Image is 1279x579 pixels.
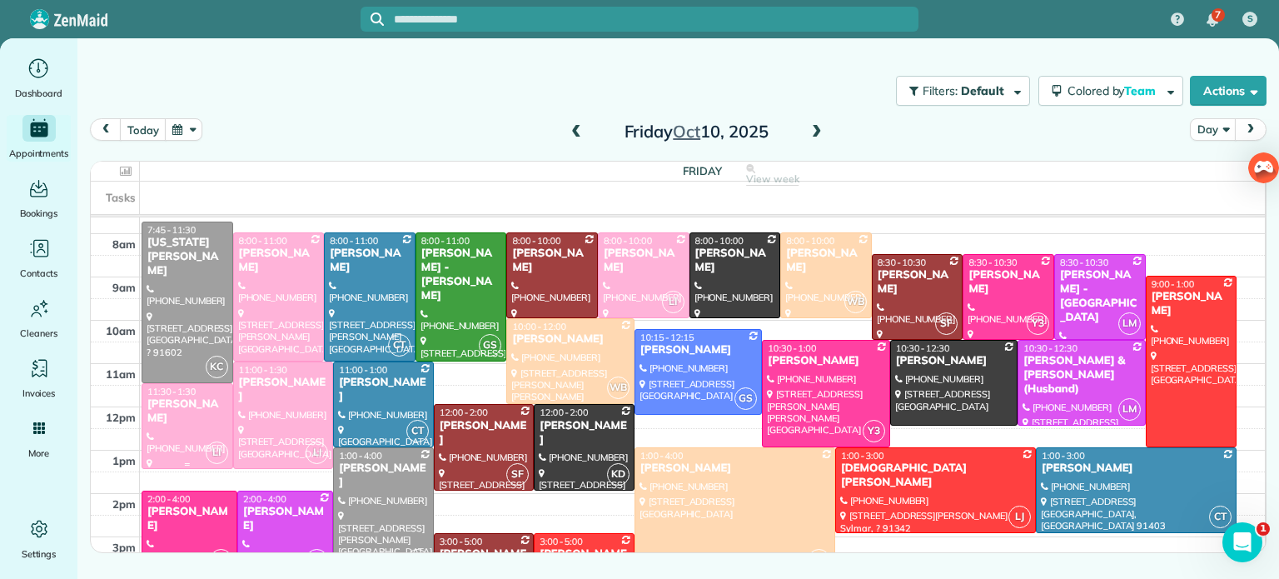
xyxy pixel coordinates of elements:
[767,354,884,368] div: [PERSON_NAME]
[640,332,694,343] span: 10:15 - 12:15
[371,12,384,26] svg: Focus search
[338,462,429,490] div: [PERSON_NAME]
[877,268,958,297] div: [PERSON_NAME]
[243,493,286,505] span: 2:00 - 4:00
[206,442,228,464] span: LI
[786,235,834,247] span: 8:00 - 10:00
[961,83,1005,98] span: Default
[147,224,196,236] span: 7:45 - 11:30
[968,268,1049,297] div: [PERSON_NAME]
[206,356,228,378] span: KC
[607,463,630,486] span: KD
[511,247,593,275] div: [PERSON_NAME]
[421,235,470,247] span: 8:00 - 11:00
[603,247,684,275] div: [PERSON_NAME]
[1041,462,1232,476] div: [PERSON_NAME]
[840,462,1031,490] div: [DEMOGRAPHIC_DATA][PERSON_NAME]
[112,541,136,554] span: 3pm
[695,235,744,247] span: 8:00 - 10:00
[112,497,136,511] span: 2pm
[238,247,320,275] div: [PERSON_NAME]
[878,257,926,268] span: 8:30 - 10:30
[694,247,776,275] div: [PERSON_NAME]
[1151,290,1232,318] div: [PERSON_NAME]
[421,247,502,303] div: [PERSON_NAME] - [PERSON_NAME]
[339,364,387,376] span: 11:00 - 1:00
[895,354,1013,368] div: [PERSON_NAME]
[112,237,136,251] span: 8am
[147,493,191,505] span: 2:00 - 4:00
[1027,312,1049,335] span: Y3
[968,257,1017,268] span: 8:30 - 10:30
[896,342,950,354] span: 10:30 - 12:30
[841,450,884,462] span: 1:00 - 3:00
[1152,278,1195,290] span: 9:00 - 1:00
[540,536,583,547] span: 3:00 - 5:00
[306,549,328,572] span: LM
[785,247,867,275] div: [PERSON_NAME]
[1008,506,1031,528] span: LJ
[1023,354,1140,397] div: [PERSON_NAME] & [PERSON_NAME] (Husband)
[888,76,1030,106] a: Filters: Default
[112,454,136,467] span: 1pm
[329,247,411,275] div: [PERSON_NAME]
[1190,118,1236,141] button: Day
[639,343,757,357] div: [PERSON_NAME]
[147,397,228,426] div: [PERSON_NAME]
[539,547,630,576] div: [PERSON_NAME]
[22,546,57,562] span: Settings
[20,265,57,282] span: Contacts
[7,516,71,562] a: Settings
[7,115,71,162] a: Appointments
[210,549,232,572] span: Y3
[512,235,560,247] span: 8:00 - 10:00
[1209,506,1232,528] span: CT
[239,235,287,247] span: 8:00 - 11:00
[844,291,867,313] span: WB
[1067,83,1162,98] span: Colored by
[1235,118,1267,141] button: next
[338,376,429,404] div: [PERSON_NAME]
[607,377,630,399] span: WB
[306,442,328,464] span: LI
[147,236,228,278] div: [US_STATE][PERSON_NAME]
[439,419,530,447] div: [PERSON_NAME]
[808,549,830,572] span: WB
[1023,342,1077,354] span: 10:30 - 12:30
[1118,398,1141,421] span: LM
[1118,312,1141,335] span: LM
[506,463,529,486] span: SF
[1059,268,1141,325] div: [PERSON_NAME] - [GEOGRAPHIC_DATA]
[923,83,958,98] span: Filters:
[7,175,71,222] a: Bookings
[112,281,136,294] span: 9am
[640,450,684,462] span: 1:00 - 4:00
[7,235,71,282] a: Contacts
[90,118,122,141] button: prev
[592,122,800,141] h2: Friday 10, 2025
[1195,2,1230,38] div: 7 unread notifications
[863,420,885,442] span: Y3
[28,445,49,462] span: More
[1038,76,1183,106] button: Colored byTeam
[20,325,57,342] span: Cleaners
[106,367,136,381] span: 11am
[1190,76,1267,106] button: Actions
[935,312,958,335] span: SF
[440,536,483,547] span: 3:00 - 5:00
[147,505,232,533] div: [PERSON_NAME]
[540,407,588,418] span: 12:00 - 2:00
[479,334,501,357] span: GS
[1215,8,1221,22] span: 7
[22,385,56,402] span: Invoices
[1124,83,1158,98] span: Team
[683,164,722,177] span: Friday
[388,334,411,357] span: CT
[406,420,429,442] span: CT
[106,191,136,204] span: Tasks
[512,321,566,332] span: 10:00 - 12:00
[330,235,378,247] span: 8:00 - 11:00
[673,121,700,142] span: Oct
[440,407,488,418] span: 12:00 - 2:00
[106,411,136,424] span: 12pm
